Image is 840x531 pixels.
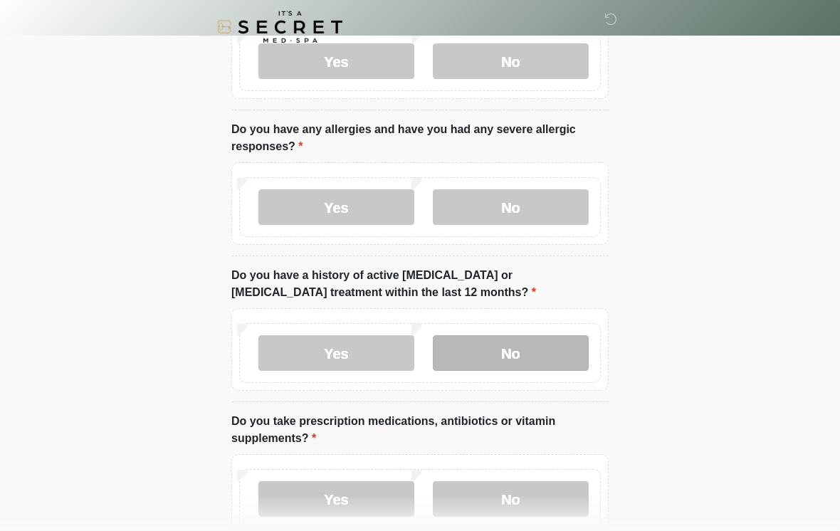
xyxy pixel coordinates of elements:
label: No [433,481,589,517]
img: It's A Secret Med Spa Logo [217,11,342,43]
label: No [433,335,589,371]
label: Yes [258,189,414,225]
label: Do you have a history of active [MEDICAL_DATA] or [MEDICAL_DATA] treatment within the last 12 mon... [231,267,609,301]
label: Yes [258,481,414,517]
label: Yes [258,335,414,371]
label: Do you take prescription medications, antibiotics or vitamin supplements? [231,413,609,447]
label: No [433,43,589,79]
label: Do you have any allergies and have you had any severe allergic responses? [231,121,609,155]
label: Yes [258,43,414,79]
label: No [433,189,589,225]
